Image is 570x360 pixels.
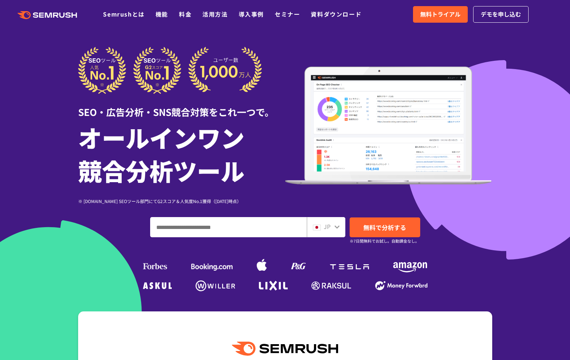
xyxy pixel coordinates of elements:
[232,342,338,356] img: Semrush
[481,10,521,19] span: デモを申し込む
[239,10,264,18] a: 導入事例
[350,238,419,244] small: ※7日間無料でお試し。自動課金なし。
[156,10,168,18] a: 機能
[275,10,300,18] a: セミナー
[363,223,406,232] span: 無料で分析する
[350,217,420,237] a: 無料で分析する
[103,10,144,18] a: Semrushとは
[78,94,285,119] div: SEO・広告分析・SNS競合対策をこれ一つで。
[324,222,331,231] span: JP
[78,121,285,187] h1: オールインワン 競合分析ツール
[179,10,192,18] a: 料金
[151,217,306,237] input: ドメイン、キーワードまたはURLを入力してください
[420,10,461,19] span: 無料トライアル
[78,198,285,204] div: ※ [DOMAIN_NAME] SEOツール部門にてG2スコア＆人気度No.1獲得（[DATE]時点）
[311,10,362,18] a: 資料ダウンロード
[202,10,228,18] a: 活用方法
[473,6,529,23] a: デモを申し込む
[413,6,468,23] a: 無料トライアル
